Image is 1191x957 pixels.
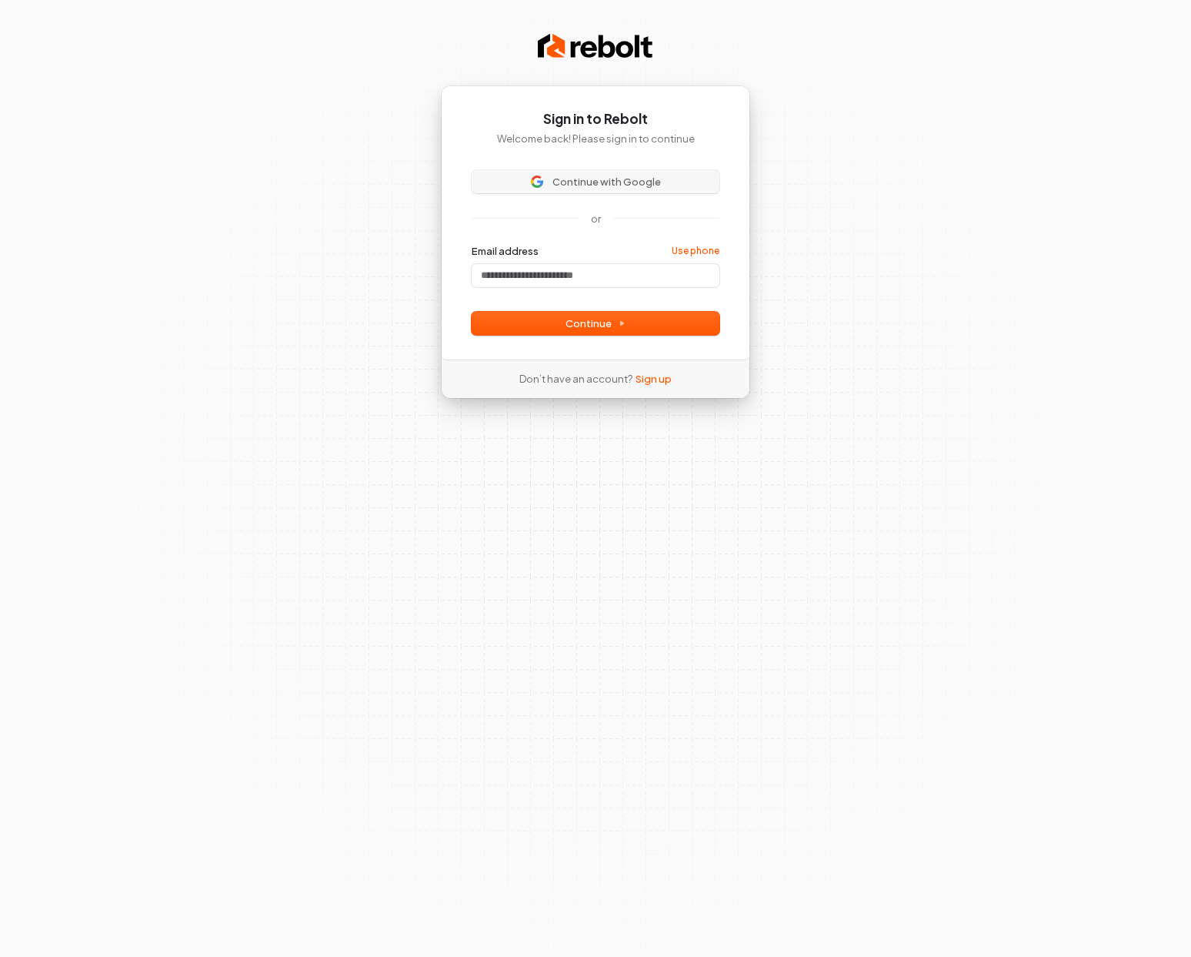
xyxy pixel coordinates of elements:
[538,31,653,62] img: Rebolt Logo
[552,175,661,189] span: Continue with Google
[531,176,543,188] img: Sign in with Google
[472,110,719,129] h1: Sign in to Rebolt
[672,245,719,257] a: Use phone
[636,372,672,386] a: Sign up
[565,316,626,330] span: Continue
[472,170,719,193] button: Sign in with GoogleContinue with Google
[591,212,601,226] p: or
[472,244,539,258] label: Email address
[472,312,719,335] button: Continue
[472,132,719,146] p: Welcome back! Please sign in to continue
[519,372,632,386] span: Don’t have an account?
